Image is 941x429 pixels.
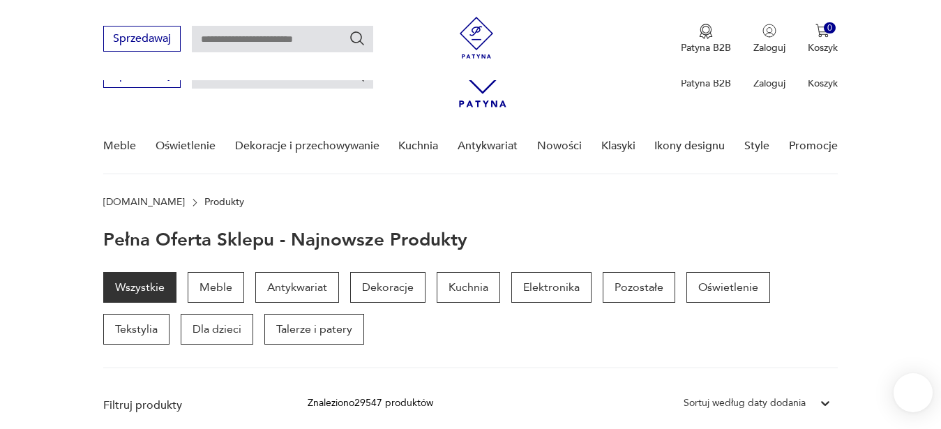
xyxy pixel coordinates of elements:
[681,77,731,90] p: Patyna B2B
[350,272,426,303] a: Dekoracje
[456,17,497,59] img: Patyna - sklep z meblami i dekoracjami vintage
[103,26,181,52] button: Sprzedawaj
[458,119,518,173] a: Antykwariat
[808,77,838,90] p: Koszyk
[753,41,785,54] p: Zaloguj
[603,272,675,303] a: Pozostałe
[686,272,770,303] a: Oświetlenie
[601,119,635,173] a: Klasyki
[699,24,713,39] img: Ikona medalu
[511,272,592,303] a: Elektronika
[537,119,582,173] a: Nowości
[681,41,731,54] p: Patyna B2B
[204,197,244,208] p: Produkty
[815,24,829,38] img: Ikona koszyka
[744,119,769,173] a: Style
[681,24,731,54] a: Ikona medaluPatyna B2B
[103,197,185,208] a: [DOMAIN_NAME]
[103,71,181,81] a: Sprzedawaj
[684,396,806,411] div: Sortuj według daty dodania
[156,119,216,173] a: Oświetlenie
[398,119,438,173] a: Kuchnia
[103,230,467,250] h1: Pełna oferta sklepu - najnowsze produkty
[103,314,170,345] a: Tekstylia
[181,314,253,345] a: Dla dzieci
[753,24,785,54] button: Zaloguj
[762,24,776,38] img: Ikonka użytkownika
[349,30,366,47] button: Szukaj
[789,119,838,173] a: Promocje
[188,272,244,303] a: Meble
[753,77,785,90] p: Zaloguj
[681,24,731,54] button: Patyna B2B
[103,398,274,413] p: Filtruj produkty
[894,373,933,412] iframe: Smartsupp widget button
[103,272,176,303] a: Wszystkie
[808,41,838,54] p: Koszyk
[264,314,364,345] a: Talerze i patery
[235,119,379,173] a: Dekoracje i przechowywanie
[103,35,181,45] a: Sprzedawaj
[103,119,136,173] a: Meble
[255,272,339,303] a: Antykwariat
[654,119,725,173] a: Ikony designu
[808,24,838,54] button: 0Koszyk
[437,272,500,303] a: Kuchnia
[824,22,836,34] div: 0
[308,396,433,411] div: Znaleziono 29547 produktów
